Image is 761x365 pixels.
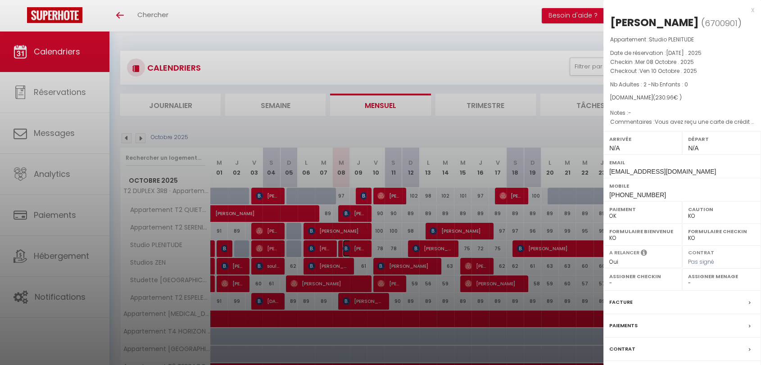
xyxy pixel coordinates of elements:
[688,135,755,144] label: Départ
[635,58,694,66] span: Mer 08 Octobre . 2025
[610,49,754,58] p: Date de réservation :
[649,36,694,43] span: Studio PLENITUDE
[688,249,714,255] label: Contrat
[609,181,755,190] label: Mobile
[609,272,676,281] label: Assigner Checkin
[610,81,688,88] span: Nb Adultes : 2 -
[609,321,638,330] label: Paiements
[609,135,676,144] label: Arrivée
[610,108,754,117] p: Notes :
[609,344,635,354] label: Contrat
[603,5,754,15] div: x
[610,117,754,126] p: Commentaires :
[688,227,755,236] label: Formulaire Checkin
[610,67,754,76] p: Checkout :
[609,297,633,307] label: Facture
[688,258,714,266] span: Pas signé
[666,49,702,57] span: [DATE] . 2025
[688,272,755,281] label: Assigner Menage
[651,81,688,88] span: Nb Enfants : 0
[639,67,697,75] span: Ven 10 Octobre . 2025
[610,15,699,30] div: [PERSON_NAME]
[609,144,620,152] span: N/A
[609,191,666,198] span: [PHONE_NUMBER]
[609,249,639,257] label: A relancer
[610,94,754,102] div: [DOMAIN_NAME]
[641,249,647,259] i: Sélectionner OUI si vous souhaiter envoyer les séquences de messages post-checkout
[609,168,716,175] span: [EMAIL_ADDRESS][DOMAIN_NAME]
[609,227,676,236] label: Formulaire Bienvenue
[628,109,631,117] span: -
[688,205,755,214] label: Caution
[655,94,674,101] span: 230.96
[701,17,742,29] span: ( )
[688,144,698,152] span: N/A
[705,18,738,29] span: 6700901
[610,58,754,67] p: Checkin :
[609,158,755,167] label: Email
[609,205,676,214] label: Paiement
[653,94,682,101] span: ( € )
[610,35,754,44] p: Appartement :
